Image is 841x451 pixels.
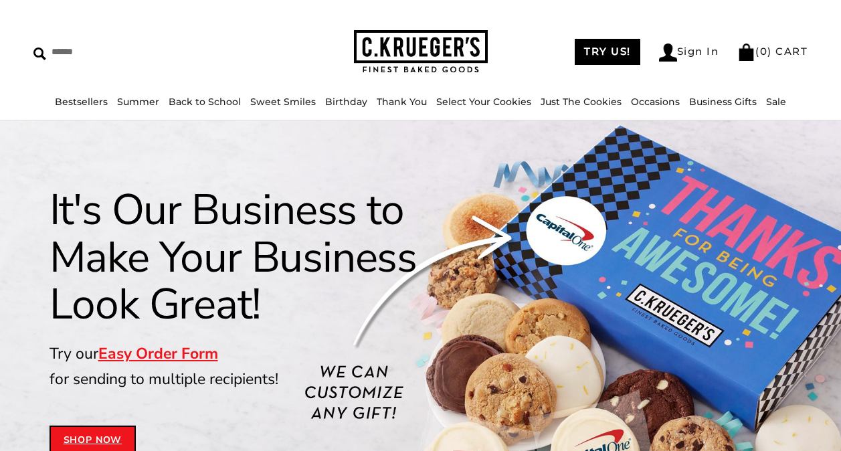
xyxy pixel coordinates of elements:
a: Select Your Cookies [436,96,531,108]
a: Birthday [325,96,367,108]
input: Search [33,41,210,62]
a: Business Gifts [689,96,757,108]
a: Bestsellers [55,96,108,108]
a: Summer [117,96,159,108]
a: Just The Cookies [541,96,622,108]
a: Thank You [377,96,427,108]
h1: It's Our Business to Make Your Business Look Great! [50,187,475,328]
img: Bag [737,43,755,61]
a: Easy Order Form [98,343,218,364]
a: Sweet Smiles [250,96,316,108]
img: Account [659,43,677,62]
img: Search [33,48,46,60]
a: Sale [766,96,786,108]
a: TRY US! [575,39,640,65]
a: Back to School [169,96,241,108]
p: Try our for sending to multiple recipients! [50,341,475,392]
span: 0 [760,45,768,58]
a: (0) CART [737,45,808,58]
img: C.KRUEGER'S [354,30,488,74]
a: Sign In [659,43,719,62]
a: Occasions [631,96,680,108]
